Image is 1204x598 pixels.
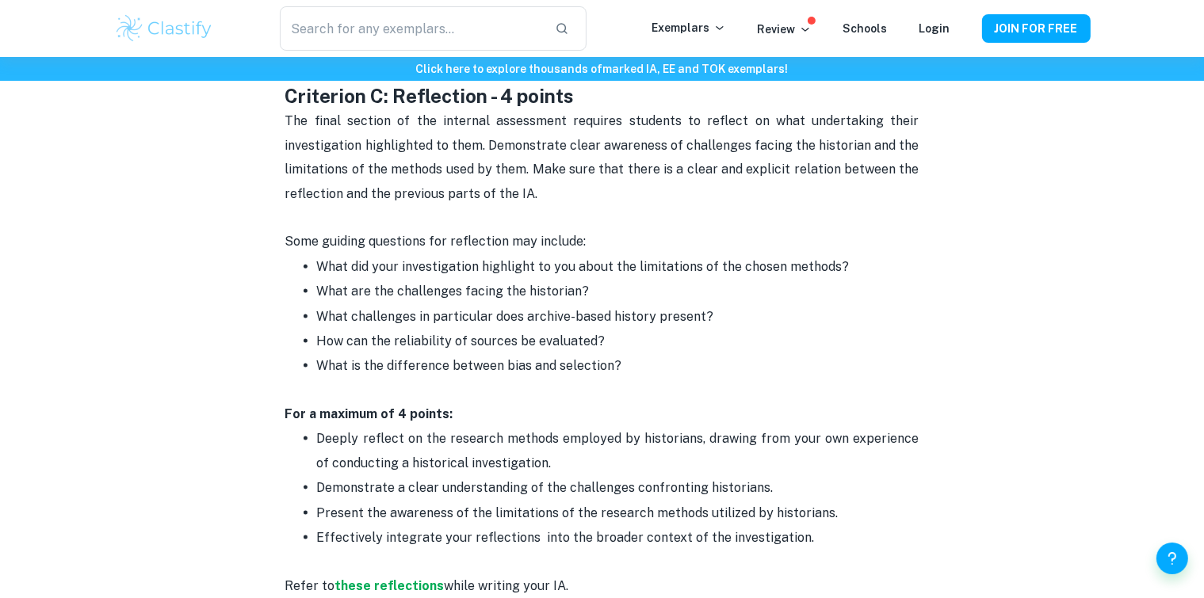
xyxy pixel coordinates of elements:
[843,22,888,35] a: Schools
[317,505,839,520] span: Present the awareness of the limitations of the research methods utilized by historians.
[3,60,1201,78] h6: Click here to explore thousands of marked IA, EE and TOK exemplars !
[317,530,815,545] span: Effectively integrate your reflections into the broader context of the investigation.
[919,22,950,35] a: Login
[317,309,714,324] span: What challenges in particular does archive-based history present?
[285,406,453,421] strong: For a maximum of 4 points:
[652,19,726,36] p: Exemplars
[285,85,575,107] strong: Criterion C: Reflection - 4 points
[758,21,812,38] p: Review
[317,358,622,373] span: What is the difference between bias and selection?
[1156,543,1188,574] button: Help and Feedback
[317,259,850,274] span: What did your investigation highlight to you about the limitations of the chosen methods?
[335,578,445,593] a: these reflections
[317,284,590,299] span: What are the challenges facing the historian?
[982,14,1091,43] button: JOIN FOR FREE
[280,6,541,51] input: Search for any exemplars...
[285,234,587,249] span: Some guiding questions for reflection may include:
[285,113,923,200] span: The final section of the internal assessment requires students to reflect on what undertaking the...
[317,431,923,470] span: Deeply reflect on the research methods employed by historians, drawing from your own experience o...
[317,480,774,495] span: Demonstrate a clear understanding of the challenges confronting historians.
[114,13,215,44] img: Clastify logo
[317,333,606,349] span: How can the reliability of sources be evaluated?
